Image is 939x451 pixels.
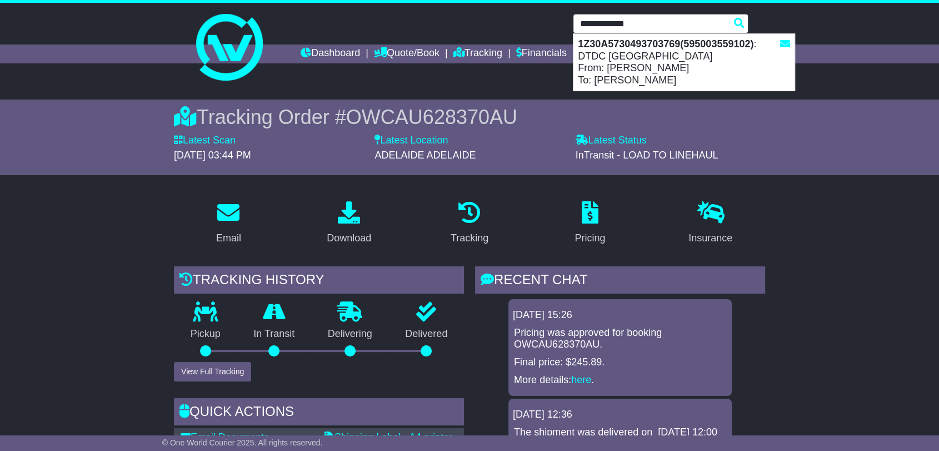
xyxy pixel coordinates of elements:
[571,374,591,385] a: here
[453,44,502,63] a: Tracking
[575,231,605,246] div: Pricing
[174,362,251,381] button: View Full Tracking
[514,327,726,351] p: Pricing was approved for booking OWCAU628370AU.
[174,135,236,147] label: Latest Scan
[374,135,448,147] label: Latest Location
[513,309,727,321] div: [DATE] 15:26
[514,356,726,369] p: Final price: $245.89.
[688,231,732,246] div: Insurance
[513,409,727,421] div: [DATE] 12:36
[209,197,248,250] a: Email
[174,328,237,340] p: Pickup
[567,197,612,250] a: Pricing
[576,150,718,161] span: InTransit - LOAD TO LINEHAUL
[573,34,795,91] div: : DTDC [GEOGRAPHIC_DATA] From: [PERSON_NAME] To: [PERSON_NAME]
[181,432,269,443] a: Email Documents
[374,150,476,161] span: ADELAIDE ADELAIDE
[174,105,765,129] div: Tracking Order #
[301,44,360,63] a: Dashboard
[162,438,323,447] span: © One World Courier 2025. All rights reserved.
[578,38,753,49] strong: 1Z30A5730493703769(595003559102)
[174,150,251,161] span: [DATE] 03:44 PM
[451,231,488,246] div: Tracking
[681,197,740,250] a: Insurance
[475,266,765,296] div: RECENT CHAT
[319,197,378,250] a: Download
[311,328,389,340] p: Delivering
[324,432,452,443] a: Shipping Label - A4 printer
[174,398,464,428] div: Quick Actions
[327,231,371,246] div: Download
[514,427,726,450] p: The shipment was delivered on [DATE] 12:00 PM
[389,328,464,340] p: Delivered
[576,135,647,147] label: Latest Status
[516,44,567,63] a: Financials
[443,197,496,250] a: Tracking
[346,106,517,128] span: OWCAU628370AU
[237,328,312,340] p: In Transit
[174,266,464,296] div: Tracking history
[216,231,241,246] div: Email
[514,374,726,386] p: More details: .
[374,44,439,63] a: Quote/Book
